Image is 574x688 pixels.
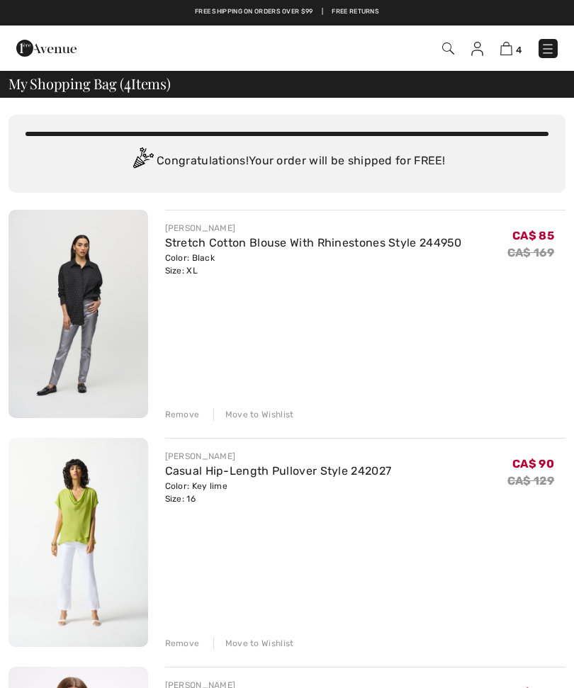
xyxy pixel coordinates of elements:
[195,7,313,17] a: Free shipping on orders over $99
[213,637,294,650] div: Move to Wishlist
[165,637,200,650] div: Remove
[165,450,392,463] div: [PERSON_NAME]
[442,43,454,55] img: Search
[9,210,148,418] img: Stretch Cotton Blouse With Rhinestones Style 244950
[332,7,379,17] a: Free Returns
[512,229,554,242] span: CA$ 85
[213,408,294,421] div: Move to Wishlist
[541,42,555,56] img: Menu
[165,252,462,277] div: Color: Black Size: XL
[500,40,522,57] a: 4
[9,438,148,646] img: Casual Hip-Length Pullover Style 242027
[165,480,392,505] div: Color: Key lime Size: 16
[507,246,554,259] s: CA$ 169
[322,7,323,17] span: |
[516,45,522,55] span: 4
[165,236,462,249] a: Stretch Cotton Blouse With Rhinestones Style 244950
[128,147,157,176] img: Congratulation2.svg
[500,42,512,55] img: Shopping Bag
[165,464,392,478] a: Casual Hip-Length Pullover Style 242027
[165,222,462,235] div: [PERSON_NAME]
[9,77,171,91] span: My Shopping Bag ( Items)
[124,73,131,91] span: 4
[165,408,200,421] div: Remove
[507,474,554,487] s: CA$ 129
[471,42,483,56] img: My Info
[512,457,554,470] span: CA$ 90
[16,40,77,54] a: 1ère Avenue
[16,34,77,62] img: 1ère Avenue
[26,147,548,176] div: Congratulations! Your order will be shipped for FREE!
